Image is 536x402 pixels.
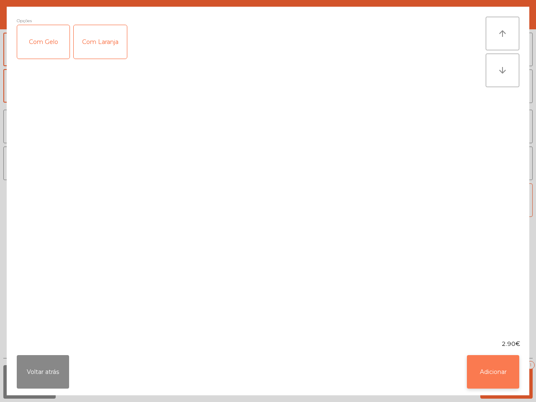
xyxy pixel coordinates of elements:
[497,65,508,75] i: arrow_downward
[497,28,508,39] i: arrow_upward
[17,25,70,59] div: Com Gelo
[17,17,32,25] span: Opções
[486,54,519,87] button: arrow_downward
[486,17,519,50] button: arrow_upward
[7,340,529,348] div: 2.90€
[74,25,127,59] div: Com Laranja
[17,355,69,389] button: Voltar atrás
[467,355,519,389] button: Adicionar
